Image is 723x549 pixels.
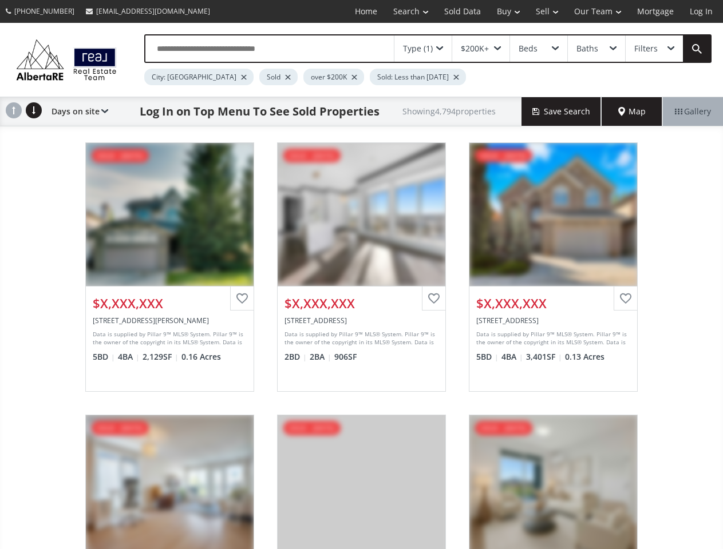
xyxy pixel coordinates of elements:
div: Days on site [46,97,108,126]
div: Data is supplied by Pillar 9™ MLS® System. Pillar 9™ is the owner of the copyright in its MLS® Sy... [93,330,244,347]
div: $X,XXX,XXX [285,295,438,312]
div: 370 Dieppe Drive SW #602, Calgary, AB T3E 7L4 [285,316,438,325]
div: $200K+ [461,45,489,53]
h2: Showing 4,794 properties [402,107,496,116]
a: sold - [DATE]$X,XXX,XXX[STREET_ADDRESS]Data is supplied by Pillar 9™ MLS® System. Pillar 9™ is th... [457,131,649,403]
span: 2 BD [285,351,307,363]
div: Map [602,97,662,126]
span: 4 BA [118,351,140,363]
div: $X,XXX,XXX [93,295,247,312]
span: 906 SF [334,351,357,363]
div: over $200K [303,69,364,85]
img: Logo [11,37,121,82]
div: Sold [259,69,298,85]
a: sold - [DATE]$X,XXX,XXX[STREET_ADDRESS]Data is supplied by Pillar 9™ MLS® System. Pillar 9™ is th... [266,131,457,403]
h1: Log In on Top Menu To See Sold Properties [140,104,380,120]
span: Gallery [675,106,711,117]
span: [EMAIL_ADDRESS][DOMAIN_NAME] [96,6,210,16]
span: 2 BA [310,351,331,363]
a: [EMAIL_ADDRESS][DOMAIN_NAME] [80,1,216,22]
span: 4 BA [501,351,523,363]
div: $X,XXX,XXX [476,295,630,312]
a: sold - [DATE]$X,XXX,XXX[STREET_ADDRESS][PERSON_NAME]Data is supplied by Pillar 9™ MLS® System. Pi... [74,131,266,403]
span: Map [618,106,646,117]
button: Save Search [521,97,602,126]
div: Gallery [662,97,723,126]
div: Data is supplied by Pillar 9™ MLS® System. Pillar 9™ is the owner of the copyright in its MLS® Sy... [285,330,436,347]
div: Beds [519,45,538,53]
div: City: [GEOGRAPHIC_DATA] [144,69,254,85]
div: Data is supplied by Pillar 9™ MLS® System. Pillar 9™ is the owner of the copyright in its MLS® Sy... [476,330,627,347]
span: 0.13 Acres [565,351,605,363]
div: 195 Christie Park View SW, Calgary, AB T3H 2Z3 [93,316,247,325]
span: 5 BD [476,351,499,363]
div: 4741 Hamptons Way NW, Calgary, AB T3A 6K1 [476,316,630,325]
span: [PHONE_NUMBER] [14,6,74,16]
span: 3,401 SF [526,351,562,363]
div: Type (1) [403,45,433,53]
span: 2,129 SF [143,351,179,363]
div: Sold: Less than [DATE] [370,69,466,85]
div: Filters [634,45,658,53]
span: 0.16 Acres [181,351,221,363]
div: Baths [576,45,598,53]
span: 5 BD [93,351,115,363]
